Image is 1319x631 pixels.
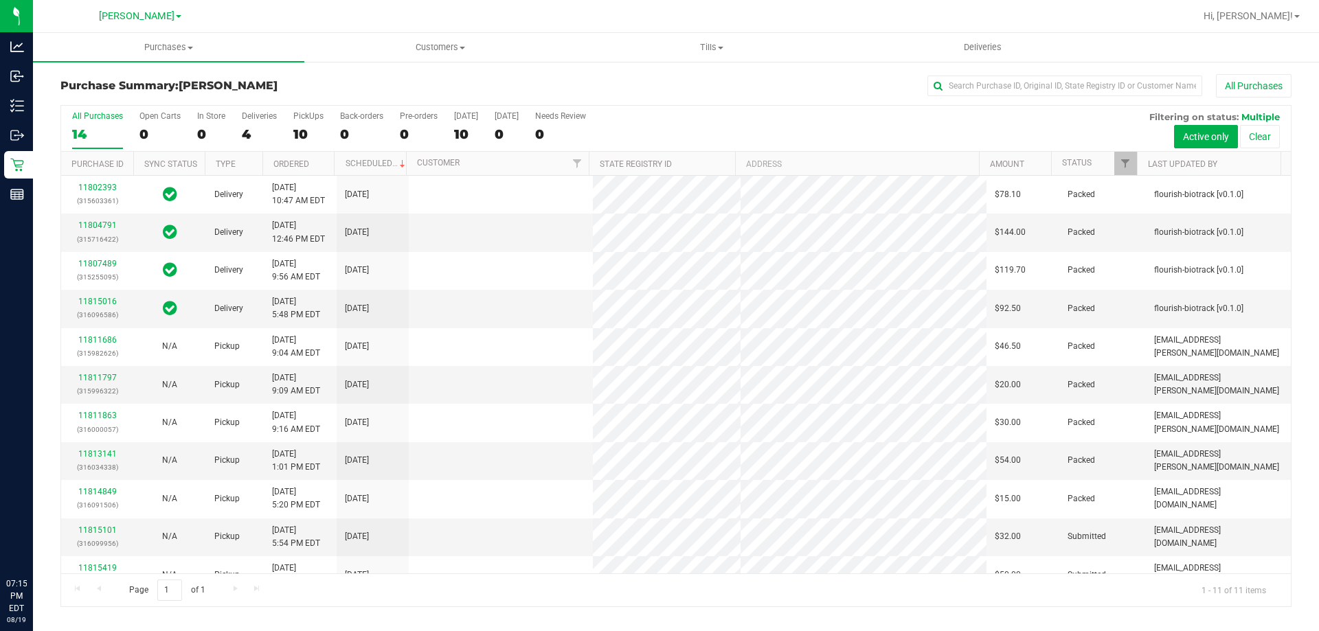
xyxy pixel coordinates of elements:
[214,226,243,239] span: Delivery
[272,181,325,207] span: [DATE] 10:47 AM EDT
[69,537,125,550] p: (316099956)
[1154,485,1283,512] span: [EMAIL_ADDRESS][DOMAIN_NAME]
[214,416,240,429] span: Pickup
[72,111,123,121] div: All Purchases
[272,219,325,245] span: [DATE] 12:46 PM EDT
[995,569,1021,582] span: $50.00
[340,111,383,121] div: Back-orders
[162,531,177,541] span: Not Applicable
[214,530,240,543] span: Pickup
[69,385,125,398] p: (315996322)
[1240,125,1280,148] button: Clear
[162,416,177,429] button: N/A
[576,33,847,62] a: Tills
[162,341,177,351] span: Not Applicable
[69,194,125,207] p: (315603361)
[454,111,478,121] div: [DATE]
[1174,125,1238,148] button: Active only
[1114,152,1137,175] a: Filter
[566,152,589,175] a: Filter
[214,188,243,201] span: Delivery
[214,340,240,353] span: Pickup
[139,111,181,121] div: Open Carts
[345,378,369,391] span: [DATE]
[214,302,243,315] span: Delivery
[69,271,125,284] p: (315255095)
[162,454,177,467] button: N/A
[417,158,460,168] a: Customer
[60,80,471,92] h3: Purchase Summary:
[1068,340,1095,353] span: Packed
[1148,159,1217,169] a: Last Updated By
[6,577,27,615] p: 07:15 PM EDT
[305,41,575,54] span: Customers
[69,347,125,360] p: (315982626)
[197,126,225,142] div: 0
[197,111,225,121] div: In Store
[1068,188,1095,201] span: Packed
[139,126,181,142] div: 0
[78,259,117,268] a: 11807489
[33,41,304,54] span: Purchases
[1154,188,1243,201] span: flourish-biotrack [v0.1.0]
[78,525,117,535] a: 11815101
[1068,226,1095,239] span: Packed
[69,233,125,246] p: (315716422)
[345,492,369,505] span: [DATE]
[346,159,408,168] a: Scheduled
[1068,530,1106,543] span: Submitted
[272,409,320,435] span: [DATE] 9:16 AM EDT
[272,448,320,474] span: [DATE] 1:01 PM EDT
[78,220,117,230] a: 11804791
[216,159,236,169] a: Type
[400,126,438,142] div: 0
[345,530,369,543] span: [DATE]
[1216,74,1292,97] button: All Purchases
[144,159,197,169] a: Sync Status
[272,562,320,588] span: [DATE] 6:48 PM EDT
[1154,264,1243,277] span: flourish-biotrack [v0.1.0]
[1204,10,1293,21] span: Hi, [PERSON_NAME]!
[69,498,125,512] p: (316091506)
[1068,378,1095,391] span: Packed
[163,222,177,242] span: In Sync
[995,188,1021,201] span: $78.10
[162,494,177,503] span: Not Applicable
[1068,492,1095,505] span: Packed
[214,454,240,467] span: Pickup
[340,126,383,142] div: 0
[10,128,24,142] inline-svg: Outbound
[69,461,125,474] p: (316034338)
[995,302,1021,315] span: $92.50
[71,159,124,169] a: Purchase ID
[78,449,117,459] a: 11813141
[214,492,240,505] span: Pickup
[1154,448,1283,474] span: [EMAIL_ADDRESS][PERSON_NAME][DOMAIN_NAME]
[78,373,117,382] a: 11811797
[345,302,369,315] span: [DATE]
[162,380,177,389] span: Not Applicable
[345,416,369,429] span: [DATE]
[927,76,1202,96] input: Search Purchase ID, Original ID, State Registry ID or Customer Name...
[576,41,846,54] span: Tills
[163,185,177,204] span: In Sync
[78,183,117,192] a: 11802393
[69,308,125,321] p: (316096586)
[272,334,320,360] span: [DATE] 9:04 AM EDT
[78,411,117,420] a: 11811863
[1154,524,1283,550] span: [EMAIL_ADDRESS][DOMAIN_NAME]
[945,41,1020,54] span: Deliveries
[995,530,1021,543] span: $32.00
[995,264,1026,277] span: $119.70
[345,569,369,582] span: [DATE]
[33,33,304,62] a: Purchases
[69,423,125,436] p: (316000057)
[78,297,117,306] a: 11815016
[10,158,24,172] inline-svg: Retail
[117,580,216,601] span: Page of 1
[14,521,55,562] iframe: Resource center
[1154,334,1283,360] span: [EMAIL_ADDRESS][PERSON_NAME][DOMAIN_NAME]
[272,371,320,398] span: [DATE] 9:09 AM EDT
[293,111,324,121] div: PickUps
[735,152,979,176] th: Address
